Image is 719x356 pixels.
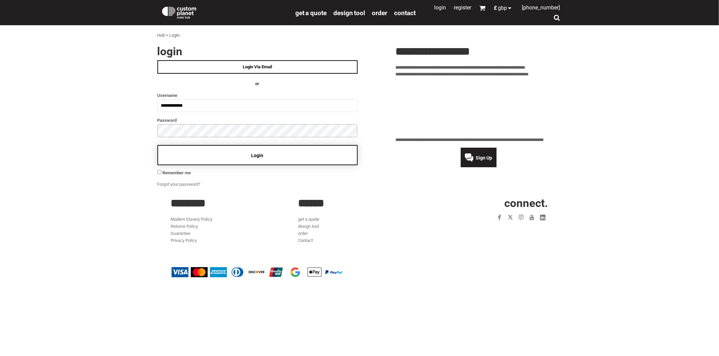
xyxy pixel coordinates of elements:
iframe: Customer reviews powered by Trustpilot [455,227,548,235]
a: design tool [333,9,365,16]
a: Login [435,4,446,11]
span: [PHONE_NUMBER] [522,4,560,11]
div: Login [170,32,180,39]
a: Contact [298,238,313,243]
a: order [298,231,308,236]
label: Username [157,92,358,99]
a: Forgot your password? [157,182,201,187]
div: > [166,32,169,39]
h4: OR [157,80,358,87]
h2: Login [157,46,358,57]
img: Visa [172,267,188,277]
a: Returns Policy [171,224,198,229]
img: Discover [248,267,265,277]
img: American Express [210,267,227,277]
img: Diners Club [229,267,246,277]
a: Contact [394,9,416,16]
img: Apple Pay [306,267,323,277]
span: Login [251,153,264,158]
img: Google Pay [287,267,304,277]
a: Hub [157,33,165,38]
input: Remember me [157,170,162,174]
a: Privacy Policy [171,238,197,243]
span: Login Via Email [243,64,272,69]
a: Modern Slavery Policy [171,217,213,222]
a: Login Via Email [157,60,358,74]
a: get a quote [298,217,319,222]
a: order [372,9,387,16]
img: Mastercard [191,267,208,277]
a: Guarantee [171,231,191,236]
label: Password [157,116,358,124]
iframe: Customer reviews powered by Trustpilot [396,82,562,133]
span: Sign Up [476,155,492,161]
h2: CONNECT. [425,198,548,209]
img: Custom Planet [161,5,198,19]
span: £ [494,5,498,11]
img: China UnionPay [268,267,284,277]
span: Remember me [162,170,191,175]
a: get a quote [296,9,327,16]
img: PayPal [325,270,342,274]
a: Custom Planet [157,2,292,22]
span: GBP [498,5,507,11]
a: Register [454,4,472,11]
a: design tool [298,224,319,229]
